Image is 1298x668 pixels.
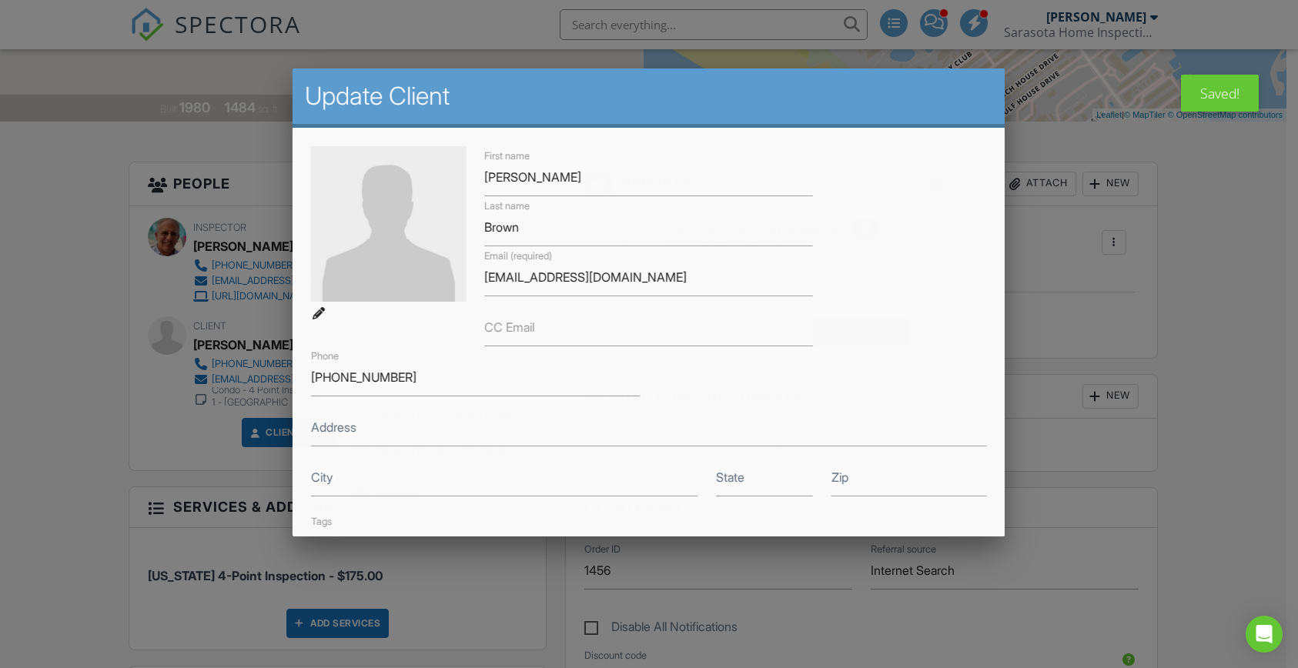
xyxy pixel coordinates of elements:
[1181,75,1259,112] div: Saved!
[716,469,744,486] label: State
[485,149,530,163] label: First name
[485,249,553,263] label: Email (required)
[311,146,466,302] img: default-user-f0147aede5fd5fa78ca7ade42f37bd4542148d508eef1c3d3ea960f66861d68b.jpg
[831,469,848,486] label: Zip
[311,349,339,363] label: Phone
[485,199,530,213] label: Last name
[311,516,332,527] label: Tags
[1246,616,1283,653] div: Open Intercom Messenger
[311,469,333,486] label: City
[485,319,535,336] label: CC Email
[311,419,356,436] label: Address
[305,81,993,112] h2: Update Client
